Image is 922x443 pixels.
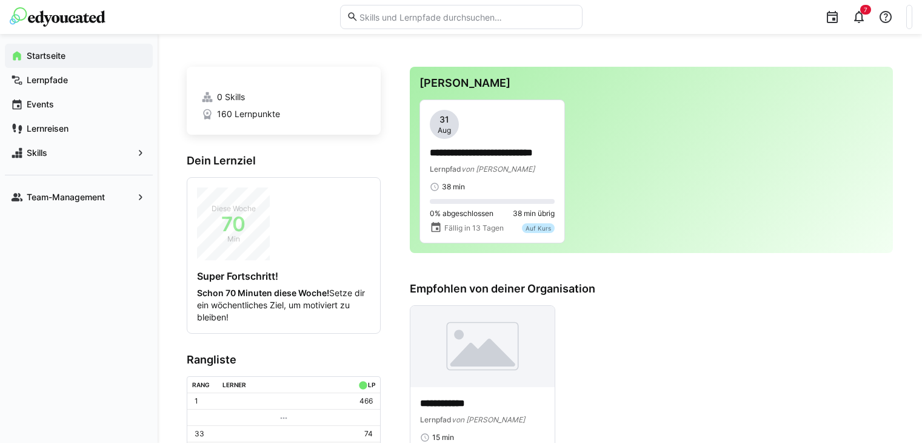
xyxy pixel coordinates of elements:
span: Lernpfad [420,415,452,424]
span: 160 Lernpunkte [217,108,280,120]
span: 7 [864,6,867,13]
p: 1 [195,396,198,406]
span: Fällig in 13 Tagen [444,223,504,233]
span: 38 min [442,182,465,192]
span: 31 [439,113,449,126]
p: 33 [195,429,204,439]
h4: Super Fortschritt! [197,270,370,282]
span: 38 min übrig [513,209,555,218]
span: von [PERSON_NAME] [461,164,535,174]
div: Auf Kurs [522,223,555,233]
p: Setze dir ein wöchentliches Ziel, um motiviert zu bleiben! [197,287,370,323]
span: von [PERSON_NAME] [452,415,525,424]
span: Aug [438,126,451,135]
h3: Empfohlen von deiner Organisation [410,282,893,296]
a: 0 Skills [201,91,366,103]
h3: Dein Lernziel [187,154,381,167]
strong: Schon 70 Minuten diese Woche! [197,288,329,298]
span: Lernpfad [430,164,461,174]
input: Skills und Lernpfade durchsuchen… [358,12,575,22]
span: 0% abgeschlossen [430,209,493,218]
span: 15 min [432,433,454,442]
h3: Rangliste [187,353,381,367]
span: 0 Skills [217,91,245,103]
div: LP [368,381,375,388]
p: 466 [359,396,373,406]
div: Lerner [222,381,246,388]
img: image [410,306,555,387]
p: 74 [364,429,373,439]
h3: [PERSON_NAME] [419,76,883,90]
div: Rang [192,381,210,388]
